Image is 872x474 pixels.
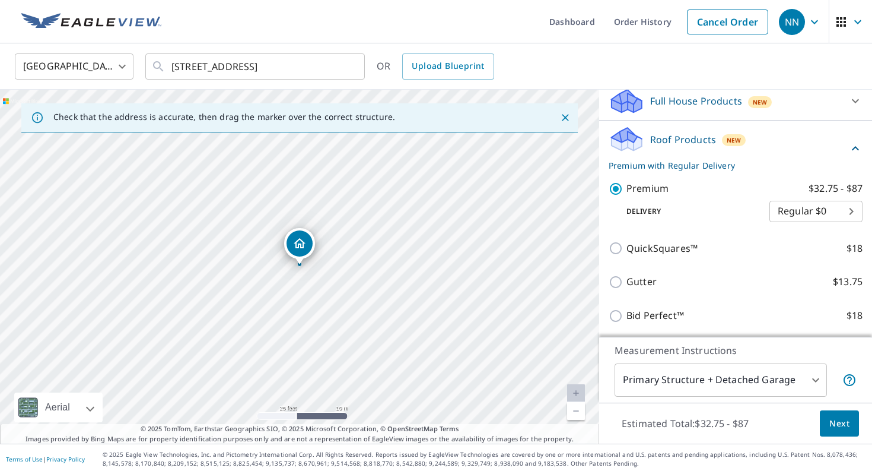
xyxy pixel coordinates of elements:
span: Next [829,416,849,431]
a: Privacy Policy [46,455,85,463]
span: Your report will include the primary structure and a detached garage if one exists. [842,373,857,387]
p: Premium [626,181,669,196]
p: $18 [846,308,863,323]
span: © 2025 TomTom, Earthstar Geographics SIO, © 2025 Microsoft Corporation, © [141,424,459,434]
p: QuickSquares™ [626,241,698,256]
div: OR [377,53,494,80]
p: $13.75 [833,274,863,289]
p: Estimated Total: $32.75 - $87 [612,410,758,437]
p: Bid Perfect™ [626,308,684,323]
div: Full House ProductsNew [609,87,863,115]
div: Aerial [14,393,103,422]
img: EV Logo [21,13,161,31]
div: NN [779,9,805,35]
p: | [6,456,85,463]
p: © 2025 Eagle View Technologies, Inc. and Pictometry International Corp. All Rights Reserved. Repo... [103,450,866,468]
p: Full House Products [650,94,742,108]
a: Terms [440,424,459,433]
a: Current Level 20, Zoom Out [567,402,585,420]
p: Roof Products [650,132,716,147]
p: Gutter [626,274,657,289]
div: Regular $0 [769,195,863,228]
a: Terms of Use [6,455,43,463]
p: Premium with Regular Delivery [609,159,848,172]
p: $32.75 - $87 [809,181,863,196]
div: Roof ProductsNewPremium with Regular Delivery [609,125,863,172]
div: [GEOGRAPHIC_DATA] [15,50,133,83]
a: OpenStreetMap [387,424,437,433]
div: Primary Structure + Detached Garage [615,364,827,397]
span: New [753,97,768,107]
span: New [727,135,741,145]
button: Next [820,410,859,437]
p: Measurement Instructions [615,343,857,358]
a: Upload Blueprint [402,53,494,80]
div: Aerial [42,393,74,422]
input: Search by address or latitude-longitude [171,50,340,83]
a: Current Level 20, Zoom In Disabled [567,384,585,402]
a: Cancel Order [687,10,768,34]
div: Dropped pin, building 1, Residential property, 4117 Fabian Dr Saint Louis, MO 63125 [284,228,315,265]
p: $18 [846,241,863,256]
span: Upload Blueprint [412,59,484,74]
button: Close [558,110,573,125]
p: Delivery [609,206,769,217]
p: Check that the address is accurate, then drag the marker over the correct structure. [53,112,395,122]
